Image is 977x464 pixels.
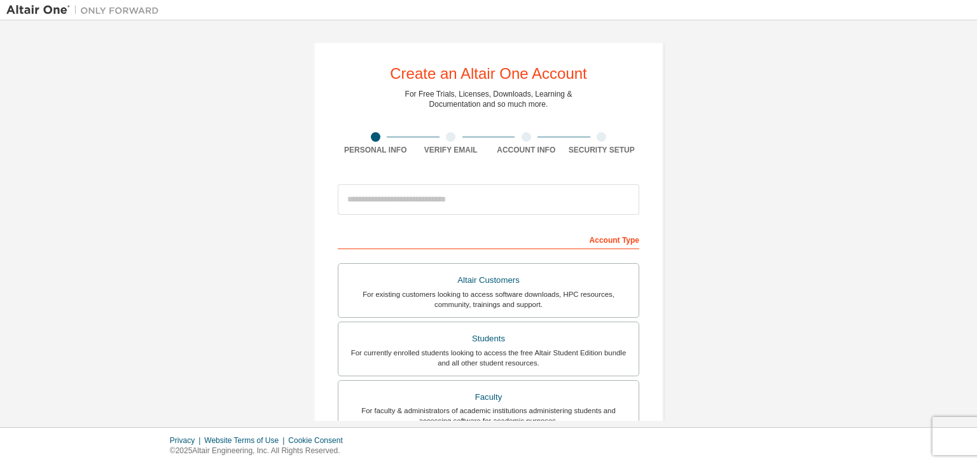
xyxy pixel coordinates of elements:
[170,446,350,456] p: © 2025 Altair Engineering, Inc. All Rights Reserved.
[488,145,564,155] div: Account Info
[338,229,639,249] div: Account Type
[346,406,631,426] div: For faculty & administrators of academic institutions administering students and accessing softwa...
[346,388,631,406] div: Faculty
[170,435,204,446] div: Privacy
[346,330,631,348] div: Students
[564,145,640,155] div: Security Setup
[413,145,489,155] div: Verify Email
[204,435,288,446] div: Website Terms of Use
[405,89,572,109] div: For Free Trials, Licenses, Downloads, Learning & Documentation and so much more.
[390,66,587,81] div: Create an Altair One Account
[338,145,413,155] div: Personal Info
[346,271,631,289] div: Altair Customers
[288,435,350,446] div: Cookie Consent
[346,348,631,368] div: For currently enrolled students looking to access the free Altair Student Edition bundle and all ...
[346,289,631,310] div: For existing customers looking to access software downloads, HPC resources, community, trainings ...
[6,4,165,17] img: Altair One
